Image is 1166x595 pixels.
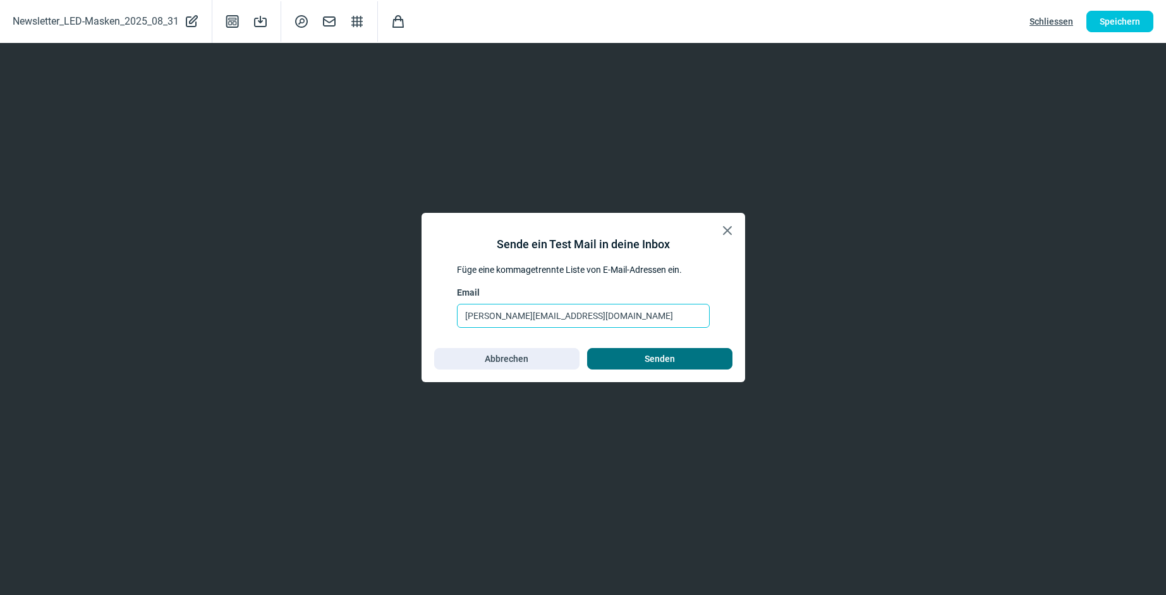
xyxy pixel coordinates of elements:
[587,348,732,370] button: Senden
[1086,11,1153,32] button: Speichern
[457,286,480,299] span: Email
[434,348,580,370] button: Abbrechen
[1029,11,1073,32] span: Schliessen
[13,13,179,30] span: Newsletter_LED-Masken_2025_08_31
[1100,11,1140,32] span: Speichern
[457,263,710,276] div: Füge eine kommagetrennte Liste von E-Mail-Adressen ein.
[645,349,675,369] span: Senden
[497,236,670,253] div: Sende ein Test Mail in deine Inbox
[457,304,710,328] input: Email
[1016,11,1086,32] button: Schliessen
[485,349,528,369] span: Abbrechen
